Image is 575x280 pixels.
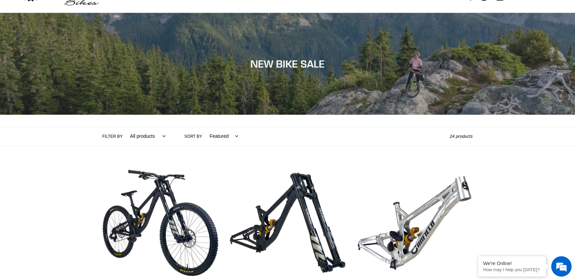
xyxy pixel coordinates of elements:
[185,133,202,139] label: Sort by
[250,58,325,70] span: NEW BIKE SALE
[450,134,473,139] span: 24 products
[102,133,123,139] label: Filter by
[483,267,541,272] p: How may I help you today?
[483,261,541,266] div: We're Online!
